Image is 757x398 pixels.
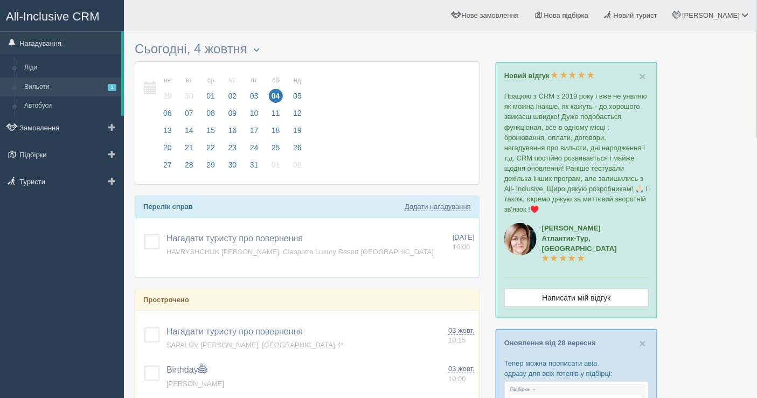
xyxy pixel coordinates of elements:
[244,70,265,107] a: пт 03
[226,106,240,120] span: 09
[223,107,243,124] a: 09
[269,123,283,137] span: 18
[504,223,537,255] img: aicrm_2143.jpg
[448,326,475,346] a: 03 жовт. 10:15
[453,233,475,253] a: [DATE] 10:00
[166,380,224,388] a: [PERSON_NAME]
[453,233,475,241] span: [DATE]
[166,234,303,243] a: Нагадати туристу про повернення
[504,339,596,347] a: Оновлення від 28 вересня
[266,142,286,159] a: 25
[405,203,471,211] a: Додати нагадування
[157,159,178,176] a: 27
[266,159,286,176] a: 01
[182,89,196,103] span: 30
[19,78,121,97] a: Вильоти1
[269,158,283,172] span: 01
[204,158,218,172] span: 29
[204,89,218,103] span: 01
[200,159,221,176] a: 29
[266,124,286,142] a: 18
[166,327,303,336] a: Нагадати туристу про повернення
[247,76,261,85] small: пт
[287,107,305,124] a: 12
[542,224,617,263] a: [PERSON_NAME]Атлантик-Тур, [GEOGRAPHIC_DATA]
[269,76,283,85] small: сб
[157,124,178,142] a: 13
[448,336,466,344] span: 10:15
[226,158,240,172] span: 30
[244,124,265,142] a: 17
[682,11,740,19] span: [PERSON_NAME]
[223,70,243,107] a: чт 02
[504,289,649,307] a: Написати мій відгук
[161,123,175,137] span: 13
[226,141,240,155] span: 23
[290,141,304,155] span: 26
[166,248,434,256] a: HAVRYSHCHUK [PERSON_NAME], Cleopatra Luxury Resort [GEOGRAPHIC_DATA]
[161,106,175,120] span: 06
[226,123,240,137] span: 16
[290,76,304,85] small: нд
[244,107,265,124] a: 10
[157,142,178,159] a: 20
[182,106,196,120] span: 07
[223,124,243,142] a: 16
[204,123,218,137] span: 15
[269,141,283,155] span: 25
[179,70,199,107] a: вт 30
[166,341,344,349] span: SAPALOV [PERSON_NAME], [GEOGRAPHIC_DATA] 4*
[247,123,261,137] span: 17
[226,89,240,103] span: 02
[640,337,646,350] span: ×
[290,89,304,103] span: 05
[182,141,196,155] span: 21
[448,364,475,384] a: 03 жовт. 10:00
[19,58,121,78] a: Ліди
[19,96,121,116] a: Автобуси
[287,159,305,176] a: 02
[244,159,265,176] a: 31
[269,89,283,103] span: 04
[161,89,175,103] span: 29
[161,76,175,85] small: пн
[223,159,243,176] a: 30
[244,142,265,159] a: 24
[247,106,261,120] span: 10
[448,365,475,373] span: 03 жовт.
[247,141,261,155] span: 24
[614,11,657,19] span: Новий турист
[166,365,207,374] a: Birthday
[182,158,196,172] span: 28
[108,84,116,91] span: 1
[290,123,304,137] span: 19
[161,158,175,172] span: 27
[179,107,199,124] a: 07
[200,142,221,159] a: 22
[462,11,519,19] span: Нове замовлення
[448,375,466,383] span: 10:00
[204,76,218,85] small: ср
[161,141,175,155] span: 20
[157,107,178,124] a: 06
[504,358,649,379] p: Тепер можна прописати авіа одразу для всіх готелів у підбірці:
[544,11,589,19] span: Нова підбірка
[135,42,480,56] h3: Сьогодні, 4 жовтня
[200,124,221,142] a: 15
[157,70,178,107] a: пн 29
[143,203,193,211] b: Перелік справ
[143,296,189,304] b: Прострочено
[204,141,218,155] span: 22
[266,70,286,107] a: сб 04
[448,326,475,335] span: 03 жовт.
[1,1,123,30] a: All-Inclusive CRM
[290,106,304,120] span: 12
[179,142,199,159] a: 21
[182,76,196,85] small: вт
[6,10,100,23] span: All-Inclusive CRM
[200,107,221,124] a: 08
